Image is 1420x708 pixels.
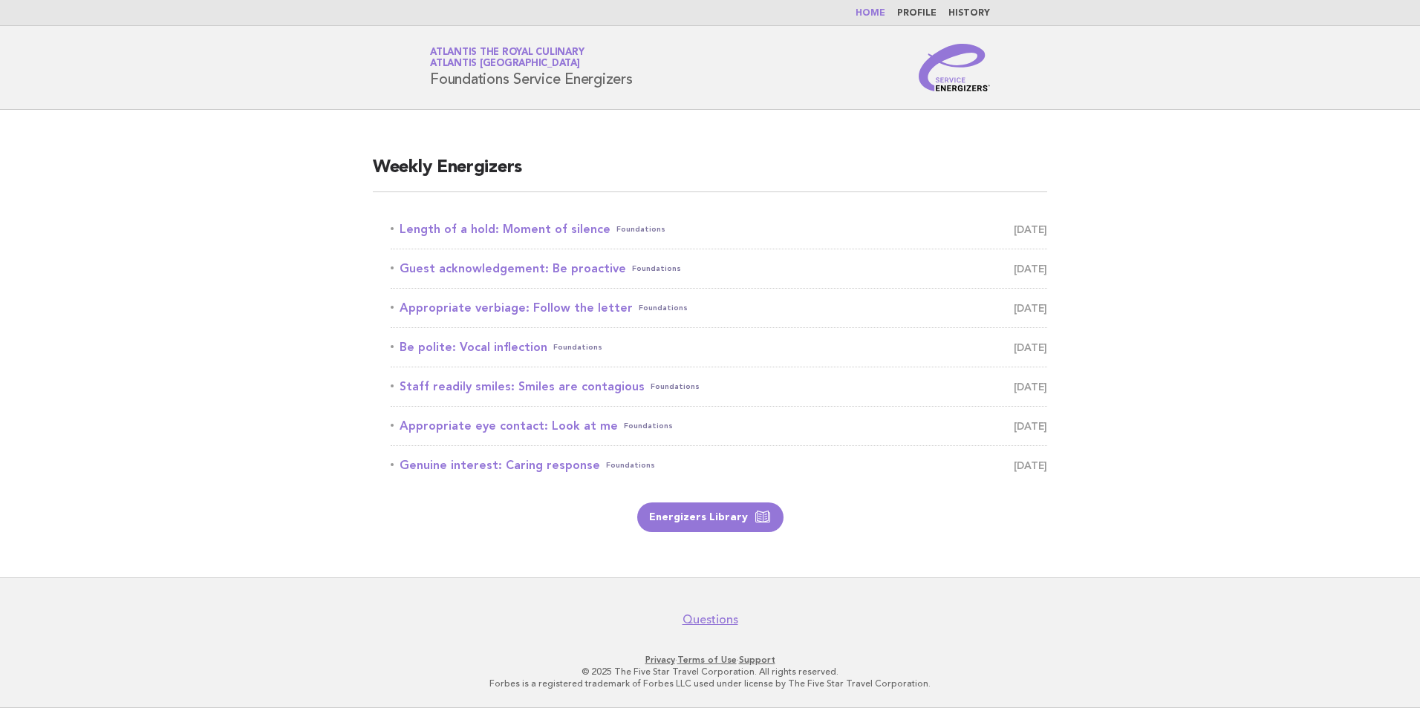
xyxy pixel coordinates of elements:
[391,455,1047,476] a: Genuine interest: Caring responseFoundations [DATE]
[637,502,784,532] a: Energizers Library
[856,9,885,18] a: Home
[639,298,688,318] span: Foundations
[391,258,1047,279] a: Guest acknowledgement: Be proactiveFoundations [DATE]
[948,9,990,18] a: History
[1014,298,1047,318] span: [DATE]
[677,655,737,665] a: Terms of Use
[373,156,1047,192] h2: Weekly Energizers
[255,654,1165,666] p: · ·
[616,219,665,240] span: Foundations
[739,655,775,665] a: Support
[391,416,1047,436] a: Appropriate eye contact: Look at meFoundations [DATE]
[624,416,673,436] span: Foundations
[651,376,700,397] span: Foundations
[1014,219,1047,240] span: [DATE]
[1014,416,1047,436] span: [DATE]
[645,655,675,665] a: Privacy
[1014,455,1047,476] span: [DATE]
[430,47,584,68] a: Atlantis the Royal CulinaryAtlantis [GEOGRAPHIC_DATA]
[1014,376,1047,397] span: [DATE]
[919,44,990,91] img: Service Energizers
[606,455,655,476] span: Foundations
[553,337,602,358] span: Foundations
[430,48,633,87] h1: Foundations Service Energizers
[391,219,1047,240] a: Length of a hold: Moment of silenceFoundations [DATE]
[391,337,1047,358] a: Be polite: Vocal inflectionFoundations [DATE]
[391,298,1047,318] a: Appropriate verbiage: Follow the letterFoundations [DATE]
[430,59,580,69] span: Atlantis [GEOGRAPHIC_DATA]
[1014,258,1047,279] span: [DATE]
[632,258,681,279] span: Foundations
[683,612,738,627] a: Questions
[391,376,1047,397] a: Staff readily smiles: Smiles are contagiousFoundations [DATE]
[897,9,937,18] a: Profile
[255,666,1165,678] p: © 2025 The Five Star Travel Corporation. All rights reserved.
[255,678,1165,689] p: Forbes is a registered trademark of Forbes LLC used under license by The Five Star Travel Corpora...
[1014,337,1047,358] span: [DATE]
